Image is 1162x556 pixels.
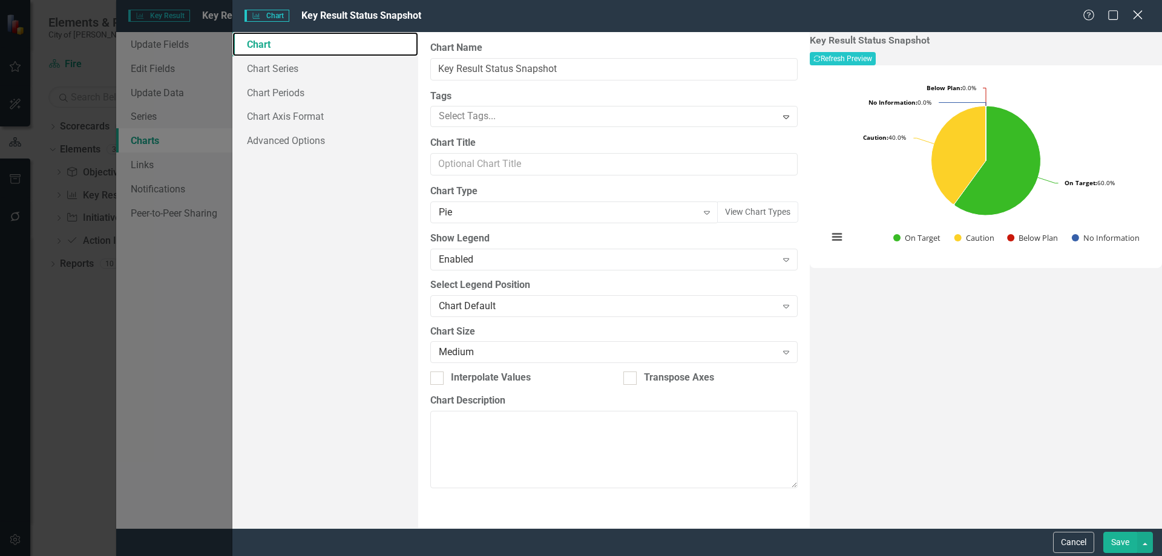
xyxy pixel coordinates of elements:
h3: Key Result Status Snapshot [810,35,1162,46]
span: Chart [245,10,289,22]
text: 40.0% [863,133,906,142]
label: Show Legend [430,232,798,246]
div: Interpolate Values [451,371,531,385]
path: Caution, 4. [931,106,986,204]
a: Chart [232,32,418,56]
div: Pie [439,206,697,220]
text: 0.0% [868,98,931,106]
input: Optional Chart Title [430,153,798,175]
a: Advanced Options [232,128,418,152]
div: Enabled [439,252,776,266]
button: Refresh Preview [810,52,876,65]
button: Save [1103,532,1137,553]
button: Show On Target [893,232,941,243]
label: Chart Name [430,41,798,55]
tspan: Below Plan: [927,83,962,92]
a: Chart Series [232,56,418,80]
label: Chart Type [430,185,798,198]
button: Cancel [1053,532,1094,553]
div: Chart Default [439,299,776,313]
span: Key Result Status Snapshot [301,10,421,21]
tspan: On Target: [1065,178,1097,187]
text: 60.0% [1065,178,1115,187]
tspan: No Information: [868,98,917,106]
tspan: Caution: [863,133,888,142]
button: Show Caution [954,232,994,243]
button: View Chart Types [717,201,798,223]
button: Show No Information [1072,232,1139,243]
div: Transpose Axes [644,371,714,385]
div: Medium [439,345,776,359]
path: On Target, 6. [954,106,1040,215]
label: Tags [430,90,798,103]
svg: Interactive chart [822,74,1150,256]
label: Chart Size [430,325,798,339]
button: View chart menu, Chart [829,229,845,246]
a: Chart Axis Format [232,104,418,128]
button: Show Below Plan [1007,232,1059,243]
div: Chart. Highcharts interactive chart. [822,74,1150,256]
label: Select Legend Position [430,278,798,292]
text: 0.0% [927,83,976,92]
label: Chart Title [430,136,798,150]
a: Chart Periods [232,80,418,105]
label: Chart Description [430,394,798,408]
